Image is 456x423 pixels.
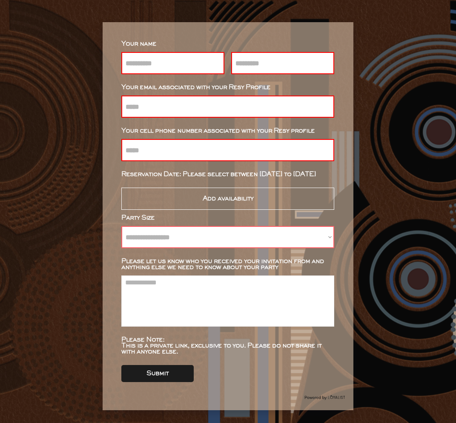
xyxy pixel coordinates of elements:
div: Your email associated with your Resy Profile [121,84,334,90]
div: Submit [146,371,169,377]
div: Your name [121,41,334,47]
div: Party Size [121,215,334,221]
div: Please Note: This is a private link, exclusive to you. Please do not share it with anyone else. [121,337,334,355]
img: Group%2048096278.svg [304,393,345,402]
div: Add availability [203,196,253,202]
div: Please let us know who you received your invitation from and anything else we need to know about ... [121,258,334,270]
div: Your cell phone number associated with your Resy profile [121,128,334,134]
div: Reservation Date: Please select between [DATE] to [DATE] [121,171,334,177]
